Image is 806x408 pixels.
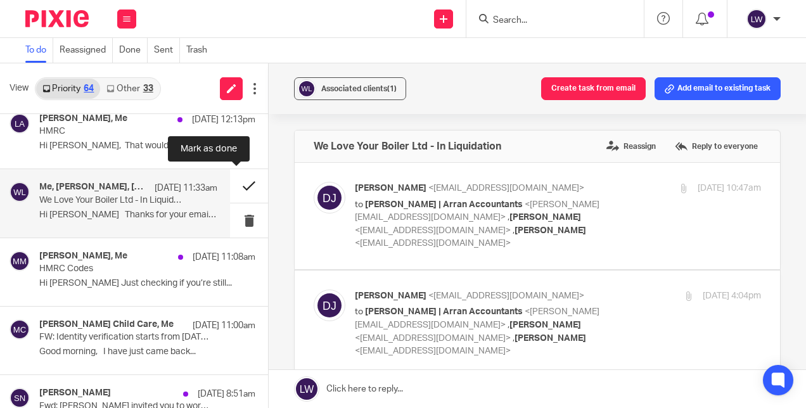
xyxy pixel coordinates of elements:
img: svg%3E [10,319,30,340]
button: Associated clients(1) [294,77,406,100]
p: HMRC [39,126,212,137]
span: [PERSON_NAME] | Arran Accountants [365,307,523,316]
span: , [513,334,515,343]
div: 33 [143,84,153,93]
h4: [PERSON_NAME] [39,388,111,398]
button: Create task from email [541,77,646,100]
a: Done [119,38,148,63]
p: Good morning, I have just came back... [39,347,255,357]
img: svg%3E [314,182,345,214]
span: [PERSON_NAME] [355,291,426,300]
p: HMRC Codes [39,264,212,274]
img: svg%3E [314,290,345,321]
p: Hi [PERSON_NAME], That would be great. I tried... [39,141,255,151]
p: [DATE] 8:51am [198,388,255,400]
span: <[EMAIL_ADDRESS][DOMAIN_NAME]> [355,334,511,343]
span: <[EMAIL_ADDRESS][DOMAIN_NAME]> [428,184,584,193]
p: [DATE] 11:08am [193,251,255,264]
p: Hi [PERSON_NAME] Just checking if you’re still... [39,278,255,289]
p: [DATE] 10:47am [698,182,761,195]
span: Associated clients [321,85,397,92]
h4: [PERSON_NAME] Child Care, Me [39,319,174,330]
a: Other33 [100,79,159,99]
a: Reassigned [60,38,113,63]
span: <[EMAIL_ADDRESS][DOMAIN_NAME]> [428,291,584,300]
a: Sent [154,38,180,63]
span: [PERSON_NAME] [355,184,426,193]
label: Reassign [603,137,659,156]
img: svg%3E [10,182,30,202]
a: Priority64 [36,79,100,99]
p: Hi [PERSON_NAME] Thanks for your email to... [39,210,217,220]
span: [PERSON_NAME] [515,334,586,343]
img: Pixie [25,10,89,27]
label: Reply to everyone [672,137,761,156]
p: We Love Your Boiler Ltd - In Liquidation [39,195,182,206]
p: [DATE] 12:13pm [192,113,255,126]
span: <[EMAIL_ADDRESS][DOMAIN_NAME]> [355,347,511,355]
span: [PERSON_NAME] [515,226,586,235]
span: [PERSON_NAME] | Arran Accountants [365,200,523,209]
span: (1) [387,85,397,92]
span: [PERSON_NAME] [509,321,581,329]
p: [DATE] 11:33am [155,182,217,194]
img: svg%3E [10,251,30,271]
img: svg%3E [10,113,30,134]
h4: Me, [PERSON_NAME], [PERSON_NAME], [PERSON_NAME] [39,182,148,193]
p: [DATE] 4:04pm [703,290,761,303]
p: FW: Identity verification starts from [DATE] – are you ready? [39,332,212,343]
span: to [355,200,363,209]
img: svg%3E [297,79,316,98]
input: Search [492,15,606,27]
span: View [10,82,29,95]
span: to [355,307,363,316]
span: <[EMAIL_ADDRESS][DOMAIN_NAME]> [355,226,511,235]
div: 64 [84,84,94,93]
img: svg%3E [746,9,767,29]
a: Trash [186,38,214,63]
span: , [508,213,509,222]
span: [PERSON_NAME] [509,213,581,222]
a: To do [25,38,53,63]
span: , [508,321,509,329]
p: [DATE] 11:00am [193,319,255,332]
h4: [PERSON_NAME], Me [39,113,127,124]
span: , [513,226,515,235]
h4: We Love Your Boiler Ltd - In Liquidation [314,140,501,153]
h4: [PERSON_NAME], Me [39,251,127,262]
button: Add email to existing task [655,77,781,100]
span: <[EMAIL_ADDRESS][DOMAIN_NAME]> [355,239,511,248]
img: svg%3E [10,388,30,408]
